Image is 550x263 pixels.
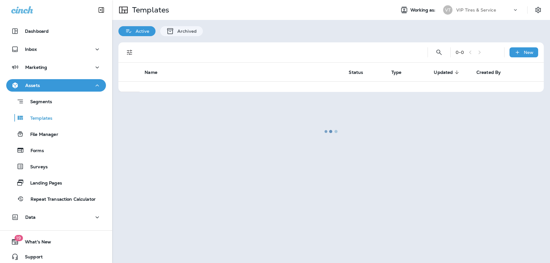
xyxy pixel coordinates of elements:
p: Marketing [25,65,47,70]
button: Assets [6,79,106,92]
button: Collapse Sidebar [93,4,110,16]
p: Assets [25,83,40,88]
span: Support [19,254,43,262]
p: Repeat Transaction Calculator [24,197,96,203]
p: File Manager [24,132,58,138]
button: Marketing [6,61,106,74]
button: Landing Pages [6,176,106,189]
p: Inbox [25,47,37,52]
button: Dashboard [6,25,106,37]
span: 19 [14,235,23,241]
button: Repeat Transaction Calculator [6,192,106,205]
p: Surveys [24,164,48,170]
button: Data [6,211,106,223]
button: Forms [6,144,106,157]
button: Inbox [6,43,106,55]
button: File Manager [6,127,106,141]
button: Support [6,251,106,263]
p: Landing Pages [24,180,62,186]
button: Segments [6,95,106,108]
button: 19What's New [6,236,106,248]
p: Templates [24,116,52,122]
p: Data [25,215,36,220]
p: New [524,50,533,55]
button: Surveys [6,160,106,173]
p: Segments [24,99,52,105]
span: What's New [19,239,51,247]
p: Dashboard [25,29,49,34]
button: Templates [6,111,106,124]
p: Forms [24,148,44,154]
